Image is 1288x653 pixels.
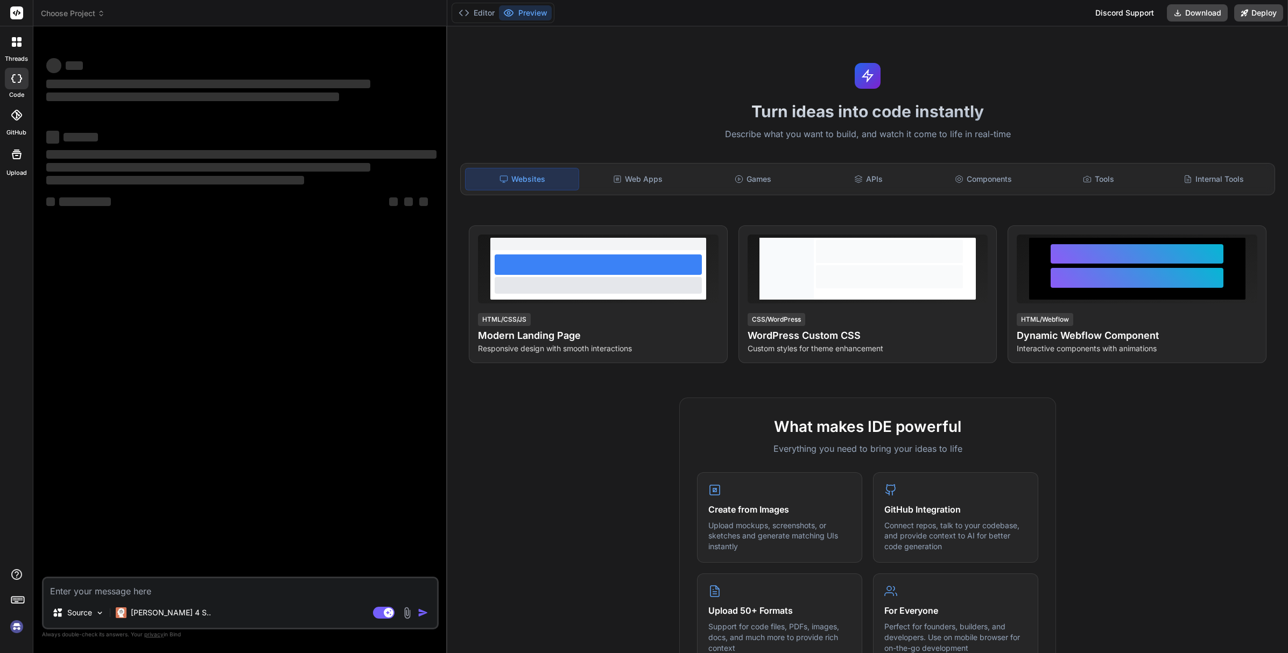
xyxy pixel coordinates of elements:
[1089,4,1160,22] div: Discord Support
[1017,343,1257,354] p: Interactive components with animations
[748,313,805,326] div: CSS/WordPress
[59,197,111,206] span: ‌
[884,520,1027,552] p: Connect repos, talk to your codebase, and provide context to AI for better code generation
[401,607,413,619] img: attachment
[64,133,98,141] span: ‌
[478,328,719,343] h4: Modern Landing Page
[46,176,304,184] span: ‌
[46,131,59,144] span: ‌
[748,343,988,354] p: Custom styles for theme enhancement
[708,503,851,516] h4: Create from Images
[116,607,126,618] img: Claude 4 Sonnet
[144,631,164,637] span: privacy
[6,128,26,137] label: GitHub
[748,328,988,343] h4: WordPress Custom CSS
[697,442,1038,455] p: Everything you need to bring your ideas to life
[1017,313,1073,326] div: HTML/Webflow
[389,197,398,206] span: ‌
[46,150,437,159] span: ‌
[696,168,810,190] div: Games
[67,607,92,618] p: Source
[66,61,83,70] span: ‌
[478,313,531,326] div: HTML/CSS/JS
[465,168,579,190] div: Websites
[1042,168,1155,190] div: Tools
[418,607,428,618] img: icon
[1234,4,1283,22] button: Deploy
[404,197,413,206] span: ‌
[1017,328,1257,343] h4: Dynamic Webflow Component
[454,127,1282,141] p: Describe what you want to build, and watch it come to life in real-time
[454,102,1282,121] h1: Turn ideas into code instantly
[41,8,105,19] span: Choose Project
[46,197,55,206] span: ‌
[454,5,499,20] button: Editor
[499,5,552,20] button: Preview
[42,629,439,640] p: Always double-check its answers. Your in Bind
[419,197,428,206] span: ‌
[478,343,719,354] p: Responsive design with smooth interactions
[708,604,851,617] h4: Upload 50+ Formats
[697,415,1038,438] h2: What makes IDE powerful
[5,54,28,63] label: threads
[708,520,851,552] p: Upload mockups, screenshots, or sketches and generate matching UIs instantly
[9,90,24,100] label: code
[581,168,694,190] div: Web Apps
[812,168,925,190] div: APIs
[46,58,61,73] span: ‌
[46,80,370,88] span: ‌
[6,168,27,178] label: Upload
[927,168,1040,190] div: Components
[884,604,1027,617] h4: For Everyone
[1167,4,1228,22] button: Download
[46,93,339,101] span: ‌
[884,503,1027,516] h4: GitHub Integration
[8,617,26,636] img: signin
[95,608,104,617] img: Pick Models
[884,621,1027,653] p: Perfect for founders, builders, and developers. Use on mobile browser for on-the-go development
[708,621,851,653] p: Support for code files, PDFs, images, docs, and much more to provide rich context
[46,163,370,172] span: ‌
[1157,168,1270,190] div: Internal Tools
[131,607,211,618] p: [PERSON_NAME] 4 S..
